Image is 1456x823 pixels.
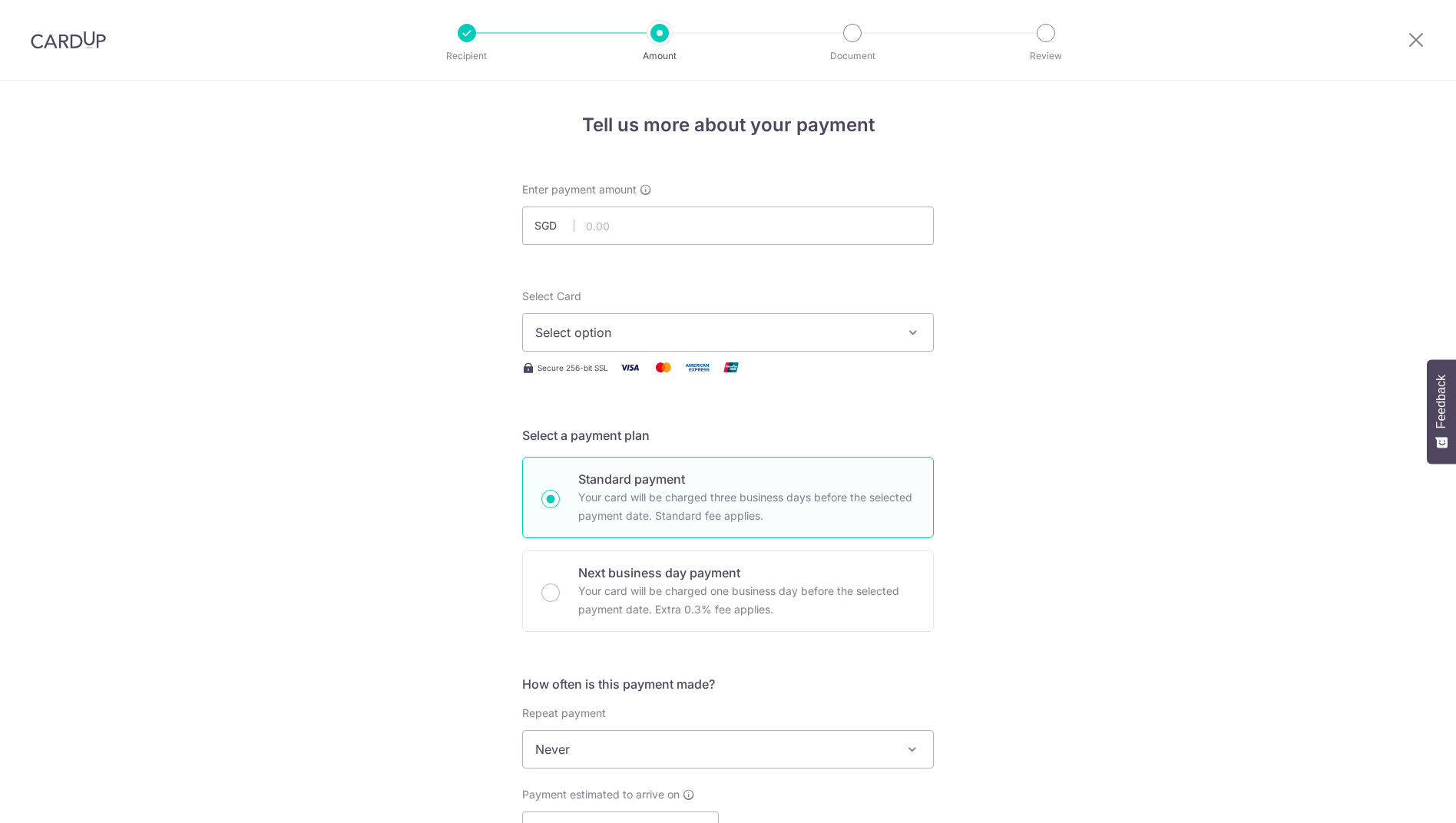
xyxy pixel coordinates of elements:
iframe: Opens a widget where you can find more information [1358,777,1441,815]
span: Payment estimated to arrive on [522,787,680,802]
input: 0.00 [522,207,934,245]
p: Your card will be charged three business days before the selected payment date. Standard fee appl... [578,488,915,525]
img: American Express [682,358,713,377]
span: Select option [535,323,893,342]
img: CardUp [31,31,106,49]
p: Next business day payment [578,564,915,582]
h4: Tell us more about your payment [522,111,934,139]
button: Feedback - Show survey [1427,359,1456,464]
span: Never [523,731,933,768]
img: Mastercard [648,358,679,377]
label: Repeat payment [522,706,606,721]
span: Enter payment amount [522,182,637,197]
h5: How often is this payment made? [522,675,934,693]
p: Document [796,48,909,64]
img: Visa [614,358,645,377]
p: Your card will be charged one business day before the selected payment date. Extra 0.3% fee applies. [578,582,915,619]
p: Review [989,48,1103,64]
span: Secure 256-bit SSL [538,362,608,374]
img: Union Pay [716,358,746,377]
p: Recipient [410,48,524,64]
p: Standard payment [578,470,915,488]
span: Feedback [1434,375,1448,428]
p: Amount [603,48,716,64]
span: SGD [534,218,574,233]
h5: Select a payment plan [522,426,934,445]
span: translation missing: en.payables.payment_networks.credit_card.summary.labels.select_card [522,289,581,302]
button: Select option [522,313,934,352]
span: Never [522,730,934,768]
